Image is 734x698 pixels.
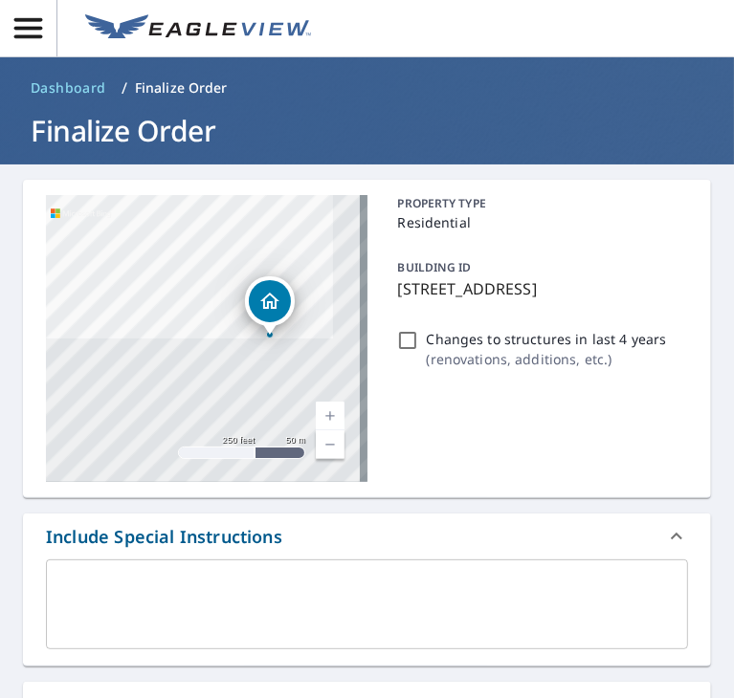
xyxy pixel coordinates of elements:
[398,277,681,300] p: [STREET_ADDRESS]
[23,73,711,103] nav: breadcrumb
[74,3,323,55] a: EV Logo
[46,524,282,550] div: Include Special Instructions
[398,259,472,275] p: BUILDING ID
[427,349,667,369] p: ( renovations, additions, etc. )
[427,329,667,349] p: Changes to structures in last 4 years
[135,78,228,98] p: Finalize Order
[316,402,345,430] a: Current Level 17, Zoom In
[245,276,295,336] div: Dropped pin, building 1, Residential property, 923 High Shoals Rd Lincolnton, NC 28092
[31,78,106,98] span: Dashboard
[316,430,345,459] a: Current Level 17, Zoom Out
[398,195,681,212] p: PROPERTY TYPE
[122,76,127,99] li: /
[23,513,711,559] div: Include Special Instructions
[23,111,711,150] h1: Finalize Order
[398,212,681,232] p: Residential
[85,14,311,43] img: EV Logo
[23,73,114,103] a: Dashboard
